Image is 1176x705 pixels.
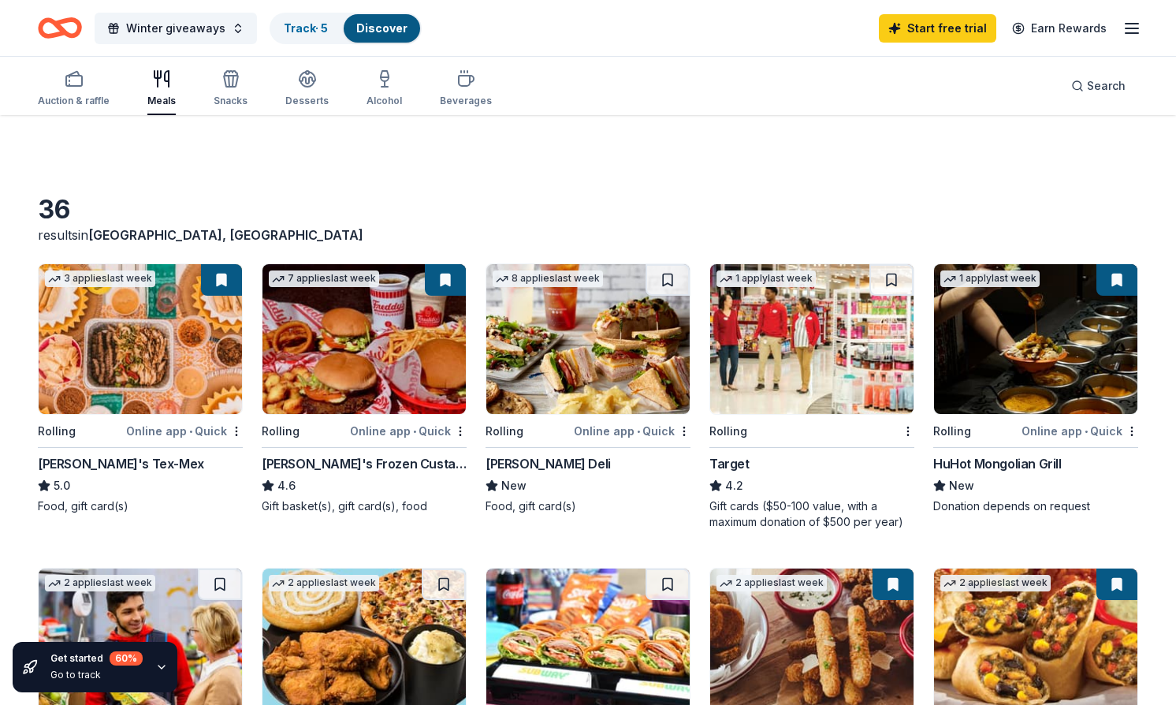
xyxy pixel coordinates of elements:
div: 3 applies last week [45,270,155,287]
div: Beverages [440,95,492,107]
button: Auction & raffle [38,63,110,115]
div: 60 % [110,651,143,666]
div: Online app Quick [126,421,243,441]
div: Target [709,454,750,473]
a: Image for McAlister's Deli8 applieslast weekRollingOnline app•Quick[PERSON_NAME] DeliNewFood, gif... [486,263,690,514]
div: Gift basket(s), gift card(s), food [262,498,467,514]
div: Alcohol [367,95,402,107]
div: Snacks [214,95,247,107]
button: Alcohol [367,63,402,115]
a: Image for Target1 applylast weekRollingTarget4.2Gift cards ($50-100 value, with a maximum donatio... [709,263,914,530]
a: Discover [356,21,408,35]
div: 8 applies last week [493,270,603,287]
span: • [1085,425,1088,438]
div: HuHot Mongolian Grill [933,454,1062,473]
span: • [637,425,640,438]
div: 2 applies last week [45,575,155,591]
span: • [413,425,416,438]
div: Donation depends on request [933,498,1138,514]
div: Gift cards ($50-100 value, with a maximum donation of $500 per year) [709,498,914,530]
img: Image for McAlister's Deli [486,264,690,414]
button: Winter giveaways [95,13,257,44]
span: [GEOGRAPHIC_DATA], [GEOGRAPHIC_DATA] [88,227,363,243]
span: 5.0 [54,476,70,495]
button: Desserts [285,63,329,115]
div: Rolling [486,422,523,441]
button: Track· 5Discover [270,13,422,44]
button: Meals [147,63,176,115]
div: 2 applies last week [940,575,1051,591]
div: Meals [147,95,176,107]
div: Rolling [262,422,300,441]
div: Desserts [285,95,329,107]
div: Online app Quick [1022,421,1138,441]
div: Go to track [50,669,143,681]
div: [PERSON_NAME]'s Tex-Mex [38,454,204,473]
span: • [189,425,192,438]
button: Beverages [440,63,492,115]
span: Winter giveaways [126,19,225,38]
div: Online app Quick [350,421,467,441]
div: Rolling [933,422,971,441]
div: 2 applies last week [269,575,379,591]
a: Image for HuHot Mongolian Grill1 applylast weekRollingOnline app•QuickHuHot Mongolian GrillNewDon... [933,263,1138,514]
span: New [949,476,974,495]
span: Search [1087,76,1126,95]
button: Snacks [214,63,247,115]
div: [PERSON_NAME] Deli [486,454,611,473]
div: Food, gift card(s) [486,498,690,514]
div: Food, gift card(s) [38,498,243,514]
a: Earn Rewards [1003,14,1116,43]
span: 4.2 [725,476,743,495]
div: [PERSON_NAME]'s Frozen Custard & Steakburgers [262,454,467,473]
div: 1 apply last week [940,270,1040,287]
div: Rolling [38,422,76,441]
img: Image for Freddy's Frozen Custard & Steakburgers [262,264,466,414]
button: Search [1059,70,1138,102]
div: 36 [38,194,467,226]
div: results [38,226,467,244]
div: 7 applies last week [269,270,379,287]
span: in [78,227,363,243]
a: Track· 5 [284,21,328,35]
img: Image for Chuy's Tex-Mex [39,264,242,414]
span: 4.6 [277,476,296,495]
a: Home [38,9,82,47]
div: Get started [50,651,143,666]
img: Image for Target [710,264,914,414]
div: 1 apply last week [716,270,816,287]
img: Image for HuHot Mongolian Grill [934,264,1137,414]
a: Image for Chuy's Tex-Mex3 applieslast weekRollingOnline app•Quick[PERSON_NAME]'s Tex-Mex5.0Food, ... [38,263,243,514]
a: Start free trial [879,14,996,43]
div: Auction & raffle [38,95,110,107]
div: Online app Quick [574,421,690,441]
a: Image for Freddy's Frozen Custard & Steakburgers7 applieslast weekRollingOnline app•Quick[PERSON_... [262,263,467,514]
div: Rolling [709,422,747,441]
div: 2 applies last week [716,575,827,591]
span: New [501,476,527,495]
